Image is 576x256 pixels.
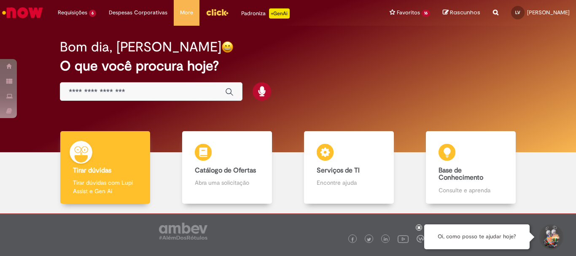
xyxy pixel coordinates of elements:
a: Rascunhos [443,9,480,17]
a: Base de Conhecimento Consulte e aprenda [410,131,532,204]
img: logo_footer_twitter.png [367,237,371,242]
p: Consulte e aprenda [439,186,503,194]
div: Oi, como posso te ajudar hoje? [424,224,530,249]
h2: O que você procura hoje? [60,59,516,73]
span: Rascunhos [450,8,480,16]
h2: Bom dia, [PERSON_NAME] [60,40,221,54]
span: [PERSON_NAME] [527,9,570,16]
span: LV [515,10,520,15]
img: click_logo_yellow_360x200.png [206,6,229,19]
img: logo_footer_ambev_rotulo_gray.png [159,223,207,240]
p: Encontre ajuda [317,178,381,187]
span: Favoritos [397,8,420,17]
img: logo_footer_linkedin.png [384,237,388,242]
p: Abra uma solicitação [195,178,259,187]
b: Base de Conhecimento [439,166,483,182]
span: 16 [422,10,430,17]
img: ServiceNow [1,4,44,21]
span: Despesas Corporativas [109,8,167,17]
p: +GenAi [269,8,290,19]
span: More [180,8,193,17]
img: logo_footer_workplace.png [417,235,424,243]
span: Requisições [58,8,87,17]
a: Tirar dúvidas Tirar dúvidas com Lupi Assist e Gen Ai [44,131,166,204]
span: 6 [89,10,96,17]
b: Tirar dúvidas [73,166,111,175]
b: Catálogo de Ofertas [195,166,256,175]
button: Iniciar Conversa de Suporte [538,224,563,250]
img: happy-face.png [221,41,234,53]
p: Tirar dúvidas com Lupi Assist e Gen Ai [73,178,137,195]
img: logo_footer_facebook.png [350,237,355,242]
div: Padroniza [241,8,290,19]
b: Serviços de TI [317,166,360,175]
a: Catálogo de Ofertas Abra uma solicitação [166,131,288,204]
a: Serviços de TI Encontre ajuda [288,131,410,204]
img: logo_footer_youtube.png [398,233,409,244]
